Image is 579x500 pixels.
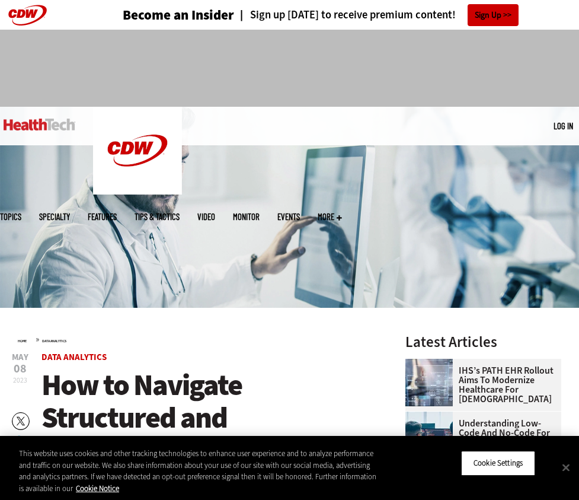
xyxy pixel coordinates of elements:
[39,212,70,221] span: Specialty
[135,212,180,221] a: Tips & Tactics
[76,483,119,493] a: More information about your privacy
[405,359,459,368] a: Electronic health records
[93,185,182,198] a: CDW
[405,366,554,404] a: IHS’s PATH EHR Rollout Aims to Modernize Healthcare for [DEMOGRAPHIC_DATA]
[405,412,459,421] a: Coworkers coding
[123,8,234,22] a: Become an Insider
[12,363,28,375] span: 08
[554,120,573,132] div: User menu
[41,351,107,363] a: Data Analytics
[554,120,573,131] a: Log in
[277,212,300,221] a: Events
[18,335,376,344] div: »
[197,212,215,221] a: Video
[468,4,519,26] a: Sign Up
[88,212,117,221] a: Features
[405,419,554,447] a: Understanding Low-Code and No-Code for Healthcare
[4,119,75,130] img: Home
[74,42,506,95] iframe: advertisement
[19,448,378,494] div: This website uses cookies and other tracking technologies to enhance user experience and to analy...
[461,451,535,476] button: Cookie Settings
[18,339,27,343] a: Home
[405,335,561,349] h3: Latest Articles
[93,107,182,195] img: Home
[405,359,453,406] img: Electronic health records
[42,339,66,343] a: Data Analytics
[405,412,453,459] img: Coworkers coding
[233,212,260,221] a: MonITor
[12,353,28,362] span: May
[553,454,579,480] button: Close
[318,212,342,221] span: More
[13,375,27,385] span: 2023
[234,9,456,21] a: Sign up [DATE] to receive premium content!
